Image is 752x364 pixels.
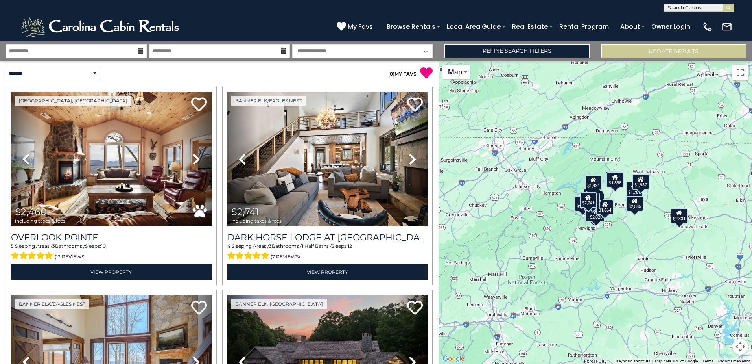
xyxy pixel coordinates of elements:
[227,243,230,249] span: 4
[231,206,259,217] span: $2,741
[718,359,750,363] a: Report a map error
[11,92,212,226] img: thumbnail_163477009.jpeg
[15,96,131,106] a: [GEOGRAPHIC_DATA], [GEOGRAPHIC_DATA]
[337,22,375,32] a: My Favs
[671,208,688,224] div: $2,331
[15,218,65,223] span: including taxes & fees
[191,97,207,113] a: Add to favorites
[586,193,600,208] div: $879
[585,206,603,222] div: $2,496
[20,15,183,39] img: White-1-2.png
[191,300,207,317] a: Add to favorites
[383,20,439,33] a: Browse Rentals
[574,196,592,212] div: $1,979
[55,252,86,262] span: (12 reviews)
[441,354,466,364] a: Open this area in Google Maps (opens a new window)
[555,20,613,33] a: Rental Program
[601,44,746,58] button: Update Results
[732,65,748,80] button: Toggle fullscreen view
[101,243,106,249] span: 10
[596,199,614,215] div: $1,864
[606,172,623,188] div: $1,838
[655,359,698,363] span: Map data ©2025 Google
[586,191,603,206] div: $1,569
[647,20,694,33] a: Owner Login
[11,264,212,280] a: View Property
[583,189,601,204] div: $2,722
[702,359,713,363] a: Terms (opens in new tab)
[227,243,428,262] div: Sleeping Areas / Bathrooms / Sleeps:
[508,20,552,33] a: Real Estate
[11,243,212,262] div: Sleeping Areas / Bathrooms / Sleeps:
[269,243,272,249] span: 3
[585,175,602,191] div: $1,431
[407,300,423,317] a: Add to favorites
[388,71,417,77] a: (0)MY FAVS
[227,264,428,280] a: View Property
[588,206,605,222] div: $2,820
[390,71,393,77] span: 0
[441,354,466,364] img: Google
[231,218,282,223] span: including taxes & fees
[626,196,643,212] div: $2,585
[616,20,644,33] a: About
[348,22,373,32] span: My Favs
[443,20,505,33] a: Local Area Guide
[702,21,713,32] img: phone-regular-white.png
[52,243,55,249] span: 3
[732,339,748,355] button: Map camera controls
[15,206,47,217] span: $2,460
[388,71,394,77] span: ( )
[11,232,212,243] a: Overlook Pointe
[231,299,327,309] a: Banner Elk, [GEOGRAPHIC_DATA]
[616,358,650,364] button: Keyboard shortcuts
[227,232,428,243] h3: Dark Horse Lodge at Eagles Nest
[302,243,332,249] span: 1 Half Baths /
[605,171,622,187] div: $1,852
[626,182,643,197] div: $1,787
[348,243,352,249] span: 12
[442,65,470,79] button: Change map style
[15,299,89,309] a: Banner Elk/Eagles Nest
[11,243,14,249] span: 5
[227,232,428,243] a: Dark Horse Lodge at [GEOGRAPHIC_DATA]
[721,21,732,32] img: mail-regular-white.png
[448,68,462,76] span: Map
[271,252,300,262] span: (7 reviews)
[231,96,306,106] a: Banner Elk/Eagles Nest
[632,174,649,190] div: $1,987
[227,92,428,226] img: thumbnail_164375639.jpeg
[444,44,589,58] a: Refine Search Filters
[580,192,597,208] div: $2,741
